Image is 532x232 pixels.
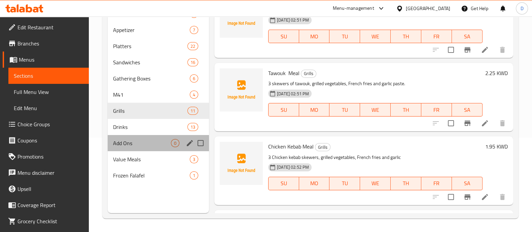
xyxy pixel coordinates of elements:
span: 6 [190,75,198,82]
span: 13 [188,124,198,130]
div: [GEOGRAPHIC_DATA] [406,5,450,12]
div: Drinks [113,123,187,131]
img: Tawouk Meal [220,68,263,111]
span: [DATE] 02:51 PM [274,91,312,97]
div: Platters22 [108,38,209,54]
a: Coverage Report [3,197,89,213]
span: Menus [19,56,83,64]
span: Coupons [17,136,83,144]
span: Choice Groups [17,120,83,128]
button: FR [421,177,452,190]
span: Grills [113,107,187,115]
button: FR [421,103,452,117]
span: 1 [190,172,198,179]
div: Value Meals3 [108,151,209,167]
button: WE [360,30,391,43]
button: FR [421,30,452,43]
button: SU [268,103,299,117]
button: edit [185,138,195,148]
a: Menus [3,52,89,68]
span: Edit Restaurant [17,23,83,31]
div: Gathering Boxes [113,74,190,82]
div: Add Ons0edit [108,135,209,151]
span: WE [363,32,388,41]
button: Branch-specific-item [459,115,475,131]
div: items [187,58,198,66]
span: 3 [190,156,198,163]
div: items [171,139,179,147]
a: Coupons [3,132,89,148]
button: delete [494,189,510,205]
span: TU [332,32,357,41]
button: SA [452,177,483,190]
button: TU [329,103,360,117]
span: Add Ons [113,139,171,147]
button: SA [452,103,483,117]
div: Appetizer7 [108,22,209,38]
div: M414 [108,87,209,103]
span: Coverage Report [17,201,83,209]
a: Menu disclaimer [3,165,89,181]
span: TH [393,178,419,188]
span: FR [424,105,449,115]
a: Sections [8,68,89,84]
span: Grills [315,143,330,151]
a: Edit Menu [8,100,89,116]
button: MO [299,30,330,43]
div: items [190,74,198,82]
span: Appetizer [113,26,190,34]
a: Full Menu View [8,84,89,100]
span: Grills [301,70,316,77]
button: TH [391,103,421,117]
span: SU [271,105,296,115]
span: Menu disclaimer [17,169,83,177]
span: TH [393,105,419,115]
a: Branches [3,35,89,52]
div: Grills11 [108,103,209,119]
div: items [187,123,198,131]
span: MO [302,178,327,188]
span: Full Menu View [14,88,83,96]
span: SA [455,32,480,41]
nav: Menu sections [108,3,209,186]
span: SA [455,105,480,115]
span: TU [332,178,357,188]
div: Platters [113,42,187,50]
span: SU [271,32,296,41]
button: delete [494,115,510,131]
div: Frozen Falafel [113,171,190,179]
span: WE [363,178,388,188]
div: M41 [113,91,190,99]
p: 3 skewers of tawouk, grilled vegetables, French fries and garlic paste. [268,79,483,88]
button: TH [391,30,421,43]
span: MO [302,32,327,41]
p: 3 Chicken kebab skewers, grilled vegetables, French fries and garlic [268,153,483,162]
span: Upsell [17,185,83,193]
a: Edit menu item [481,193,489,201]
div: items [187,42,198,50]
span: Select to update [444,43,458,57]
button: TU [329,30,360,43]
span: 4 [190,92,198,98]
div: items [190,26,198,34]
div: Grills [301,70,316,78]
span: Sandwiches [113,58,187,66]
div: Frozen Falafel1 [108,167,209,184]
button: Branch-specific-item [459,42,475,58]
a: Edit menu item [481,46,489,54]
a: Upsell [3,181,89,197]
h6: 1.95 KWD [485,142,508,151]
span: Tawouk Meal [268,68,299,78]
a: Choice Groups [3,116,89,132]
button: WE [360,177,391,190]
span: [DATE] 02:51 PM [274,17,312,23]
span: Value Meals [113,155,190,163]
button: MO [299,103,330,117]
div: items [190,171,198,179]
span: 0 [171,140,179,146]
span: FR [424,178,449,188]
